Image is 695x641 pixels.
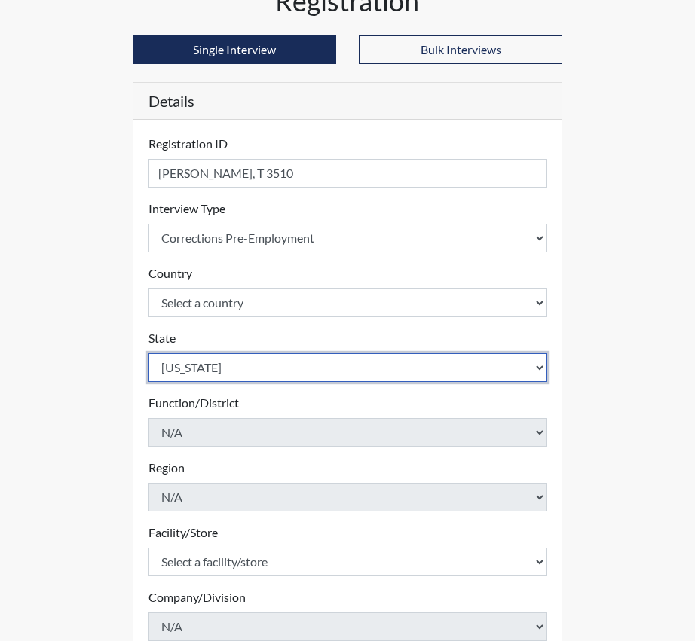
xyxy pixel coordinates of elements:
button: Single Interview [133,35,336,64]
label: Registration ID [148,135,228,153]
label: Country [148,264,192,282]
h5: Details [133,83,562,120]
label: State [148,329,176,347]
label: Function/District [148,394,239,412]
label: Interview Type [148,200,225,218]
button: Bulk Interviews [359,35,562,64]
label: Facility/Store [148,523,218,542]
label: Region [148,459,185,477]
label: Company/Division [148,588,246,606]
input: Insert a Registration ID, which needs to be a unique alphanumeric value for each interviewee [148,159,547,188]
